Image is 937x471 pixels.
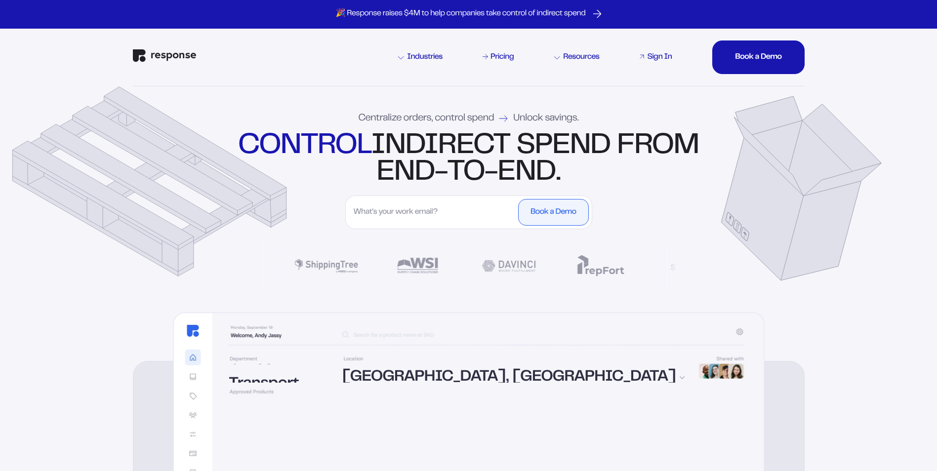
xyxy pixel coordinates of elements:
[481,51,516,63] a: Pricing
[336,9,586,19] p: 🎉 Response raises $4M to help companies take control of indirect spend
[554,53,599,61] div: Resources
[735,53,781,61] div: Book a Demo
[238,133,371,159] strong: control
[133,49,196,62] img: Response Logo
[398,53,443,61] div: Industries
[513,114,578,123] span: Unlock savings.
[229,376,331,392] div: Transport
[638,51,674,63] a: Sign In
[229,353,331,368] div: Office
[712,40,804,74] button: Book a DemoBook a DemoBook a DemoBook a DemoBook a Demo
[342,370,685,386] div: [GEOGRAPHIC_DATA], [GEOGRAPHIC_DATA]
[647,53,672,61] div: Sign In
[530,208,576,216] div: Book a Demo
[490,53,514,61] div: Pricing
[359,114,579,123] div: Centralize orders, control spend
[133,49,196,65] a: Response Home
[518,199,588,226] button: Book a Demo
[349,199,516,226] input: What's your work email?
[236,133,701,186] div: indirect spend from end-to-end.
